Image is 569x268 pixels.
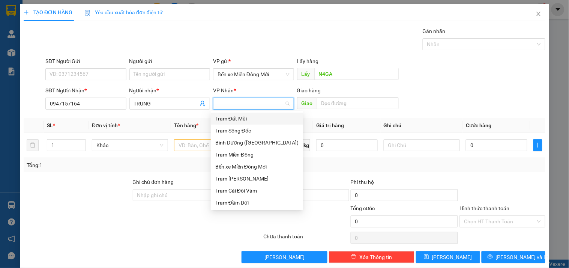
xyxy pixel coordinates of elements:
[297,87,321,93] span: Giao hàng
[317,97,399,109] input: Dọc đường
[329,251,414,263] button: deleteXóa Thông tin
[211,137,303,149] div: Bình Dương (BX Bàu Bàng)
[211,125,303,137] div: Trạm Sông Đốc
[215,199,299,207] div: Trạm Đầm Dơi
[45,86,126,95] div: SĐT Người Nhận
[416,251,480,263] button: save[PERSON_NAME]
[351,178,458,189] div: Phí thu hộ
[211,113,303,125] div: Trạm Đất Mũi
[534,142,542,148] span: plus
[133,189,240,201] input: Ghi chú đơn hàng
[351,205,375,211] span: Tổng cước
[488,254,493,260] span: printer
[424,254,429,260] span: save
[536,11,542,17] span: close
[297,68,314,80] span: Lấy
[297,58,319,64] span: Lấy hàng
[432,253,472,261] span: [PERSON_NAME]
[303,139,310,151] span: kg
[381,118,463,133] th: Ghi chú
[84,10,90,16] img: icon
[316,122,344,128] span: Giá trị hàng
[351,254,356,260] span: delete
[263,232,350,245] div: Chưa thanh toán
[384,139,460,151] input: Ghi Chú
[215,175,299,183] div: Trạm [PERSON_NAME]
[211,197,303,209] div: Trạm Đầm Dơi
[482,251,545,263] button: printer[PERSON_NAME] và In
[496,253,548,261] span: [PERSON_NAME] và In
[215,187,299,195] div: Trạm Cái Đôi Vàm
[211,185,303,197] div: Trạm Cái Đôi Vàm
[211,173,303,185] div: Trạm Đức Hòa
[129,57,210,65] div: Người gửi
[129,86,210,95] div: Người nhận
[133,179,174,185] label: Ghi chú đơn hàng
[459,205,509,211] label: Hình thức thanh toán
[92,122,120,128] span: Đơn vị tính
[528,4,549,25] button: Close
[211,149,303,161] div: Trạm Miền Đông
[215,163,299,171] div: Bến xe Miền Đông Mới
[314,68,399,80] input: Dọc đường
[215,126,299,135] div: Trạm Sông Đốc
[297,97,317,109] span: Giao
[215,139,299,147] div: Bình Dương ([GEOGRAPHIC_DATA])
[533,139,542,151] button: plus
[27,139,39,151] button: delete
[316,139,378,151] input: 0
[213,57,294,65] div: VP gửi
[174,139,250,151] input: VD: Bàn, Ghế
[215,114,299,123] div: Trạm Đất Mũi
[423,28,446,34] label: Gán nhãn
[47,122,53,128] span: SL
[242,251,327,263] button: [PERSON_NAME]
[174,122,198,128] span: Tên hàng
[213,87,234,93] span: VP Nhận
[96,140,164,151] span: Khác
[27,161,220,169] div: Tổng: 1
[200,101,206,107] span: user-add
[24,10,29,15] span: plus
[24,9,72,15] span: TẠO ĐƠN HÀNG
[466,122,491,128] span: Cước hàng
[211,161,303,173] div: Bến xe Miền Đông Mới
[359,253,392,261] span: Xóa Thông tin
[84,9,163,15] span: Yêu cầu xuất hóa đơn điện tử
[218,69,289,80] span: Bến xe Miền Đông Mới
[215,151,299,159] div: Trạm Miền Đông
[264,253,305,261] span: [PERSON_NAME]
[45,57,126,65] div: SĐT Người Gửi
